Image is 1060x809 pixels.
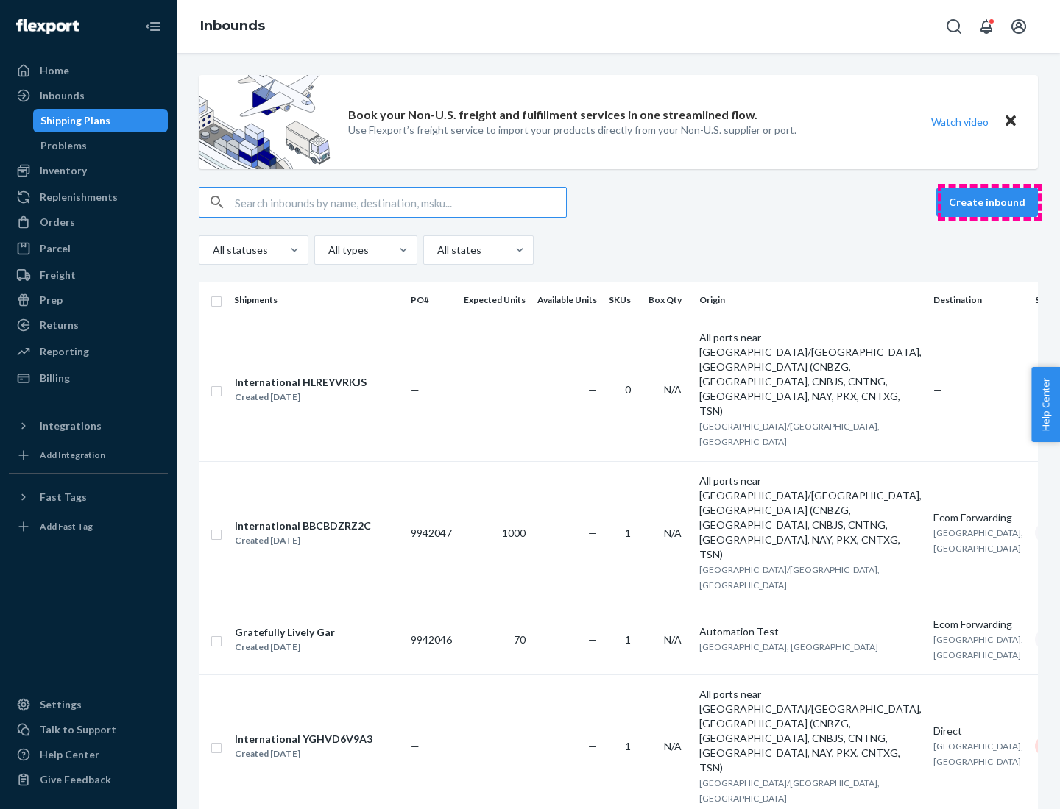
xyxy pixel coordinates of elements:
div: Integrations [40,418,102,433]
a: Talk to Support [9,718,168,741]
th: Origin [693,282,928,318]
div: International HLREYVRKJS [235,375,367,390]
a: Settings [9,693,168,716]
a: Parcel [9,237,168,260]
div: Prep [40,293,63,307]
button: Give Feedback [9,768,168,791]
span: N/A [664,527,682,539]
div: Give Feedback [40,772,111,787]
div: Problems [40,138,87,153]
div: Inbounds [40,88,85,103]
span: [GEOGRAPHIC_DATA]/[GEOGRAPHIC_DATA], [GEOGRAPHIC_DATA] [699,564,880,591]
th: Shipments [228,282,405,318]
button: Open Search Box [939,12,969,41]
a: Add Integration [9,443,168,467]
div: All ports near [GEOGRAPHIC_DATA]/[GEOGRAPHIC_DATA], [GEOGRAPHIC_DATA] (CNBZG, [GEOGRAPHIC_DATA], ... [699,330,922,418]
span: N/A [664,383,682,396]
div: Direct [933,724,1023,738]
a: Inventory [9,159,168,182]
input: All states [436,243,437,257]
button: Close [1001,111,1020,132]
input: All statuses [211,243,213,257]
span: — [411,383,420,396]
a: Add Fast Tag [9,515,168,538]
div: Billing [40,371,70,385]
a: Orders [9,210,168,234]
span: [GEOGRAPHIC_DATA], [GEOGRAPHIC_DATA] [933,527,1023,554]
img: Flexport logo [16,19,79,34]
th: Box Qty [643,282,693,318]
div: All ports near [GEOGRAPHIC_DATA]/[GEOGRAPHIC_DATA], [GEOGRAPHIC_DATA] (CNBZG, [GEOGRAPHIC_DATA], ... [699,474,922,562]
div: All ports near [GEOGRAPHIC_DATA]/[GEOGRAPHIC_DATA], [GEOGRAPHIC_DATA] (CNBZG, [GEOGRAPHIC_DATA], ... [699,687,922,775]
th: Available Units [531,282,603,318]
a: Problems [33,134,169,157]
div: Freight [40,268,76,282]
th: PO# [405,282,458,318]
span: — [588,527,597,539]
div: Fast Tags [40,490,87,505]
a: Prep [9,288,168,312]
span: 0 [625,383,631,396]
input: Search inbounds by name, destination, msku... [235,188,566,217]
div: International BBCBDZRZ2C [235,518,371,533]
div: Replenishments [40,190,118,204]
input: All types [327,243,328,257]
div: International YGHVD6V9A3 [235,732,372,746]
button: Open account menu [1004,12,1033,41]
a: Home [9,59,168,82]
button: Open notifications [972,12,1001,41]
button: Close Navigation [138,12,168,41]
td: 9942046 [405,605,458,674]
span: 1 [625,527,631,539]
a: Returns [9,313,168,337]
button: Watch video [922,111,998,132]
div: Created [DATE] [235,640,335,655]
div: Add Fast Tag [40,520,93,532]
a: Replenishments [9,185,168,209]
div: Returns [40,318,79,332]
div: Inventory [40,163,87,178]
span: 70 [514,633,526,646]
div: Home [40,63,69,78]
div: Ecom Forwarding [933,617,1023,632]
p: Book your Non-U.S. freight and fulfillment services in one streamlined flow. [348,107,757,124]
div: Created [DATE] [235,746,372,761]
span: — [588,740,597,752]
th: Expected Units [458,282,531,318]
span: [GEOGRAPHIC_DATA], [GEOGRAPHIC_DATA] [933,634,1023,660]
span: 1000 [502,527,526,539]
a: Shipping Plans [33,109,169,132]
div: Created [DATE] [235,533,371,548]
div: Reporting [40,344,89,359]
span: [GEOGRAPHIC_DATA], [GEOGRAPHIC_DATA] [933,741,1023,767]
button: Help Center [1031,367,1060,442]
button: Fast Tags [9,485,168,509]
span: [GEOGRAPHIC_DATA], [GEOGRAPHIC_DATA] [699,641,878,652]
span: N/A [664,633,682,646]
div: Parcel [40,241,71,256]
div: Created [DATE] [235,390,367,404]
th: SKUs [603,282,643,318]
a: Inbounds [200,18,265,34]
a: Help Center [9,743,168,766]
td: 9942047 [405,461,458,605]
div: Shipping Plans [40,113,110,128]
th: Destination [928,282,1029,318]
span: N/A [664,740,682,752]
a: Freight [9,263,168,287]
div: Ecom Forwarding [933,510,1023,525]
div: Gratefully Lively Gar [235,625,335,640]
span: [GEOGRAPHIC_DATA]/[GEOGRAPHIC_DATA], [GEOGRAPHIC_DATA] [699,421,880,447]
ol: breadcrumbs [188,5,277,48]
span: 1 [625,740,631,752]
button: Create inbound [936,188,1038,217]
span: — [588,383,597,396]
a: Reporting [9,340,168,363]
div: Add Integration [40,449,105,461]
a: Inbounds [9,84,168,107]
p: Use Flexport’s freight service to import your products directly from your Non-U.S. supplier or port. [348,123,796,138]
span: — [411,740,420,752]
div: Orders [40,215,75,229]
button: Integrations [9,414,168,438]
